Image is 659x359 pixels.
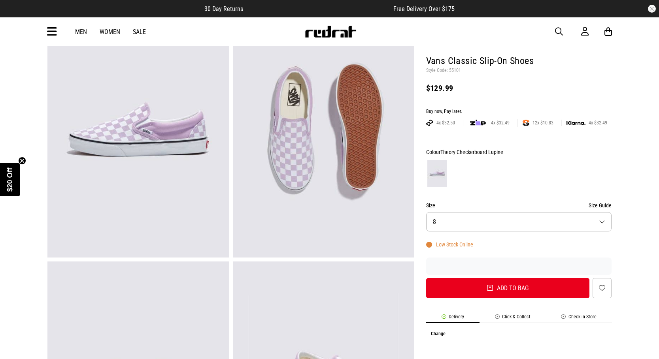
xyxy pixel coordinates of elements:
[47,8,229,258] img: Vans Classic Slip-on Shoes in Purple
[529,120,557,126] span: 12x $10.83
[426,55,612,68] h1: Vans Classic Slip-On Shoes
[133,28,146,36] a: Sale
[546,314,612,323] li: Check in Store
[585,120,610,126] span: 4x $32.49
[6,167,14,192] span: $20 Off
[6,3,30,27] button: Open LiveChat chat widget
[259,5,378,13] iframe: Customer reviews powered by Trustpilot
[426,120,433,126] img: AFTERPAY
[426,241,473,248] div: Low Stock Online
[426,109,612,115] div: Buy now, Pay later.
[204,5,243,13] span: 30 Day Returns
[433,218,436,226] span: 8
[426,68,612,74] p: Style Code: 55101
[426,212,612,231] button: 8
[470,119,486,127] img: zip
[393,5,455,13] span: Free Delivery Over $175
[304,26,357,38] img: Redrat logo
[75,28,87,36] a: Men
[589,201,612,210] button: Size Guide
[18,157,26,165] button: Close teaser
[427,160,447,187] img: Theory Checkerboard Lupine
[426,262,612,270] iframe: Customer reviews powered by Trustpilot
[566,121,585,125] img: KLARNA
[426,147,612,157] div: Colour
[100,28,120,36] a: Women
[426,83,612,93] div: $129.99
[480,314,546,323] li: Click & Collect
[523,120,529,126] img: SPLITPAY
[488,120,513,126] span: 4x $32.49
[426,201,612,210] div: Size
[440,149,503,155] span: Theory Checkerboard Lupine
[426,278,590,298] button: Add to bag
[433,120,458,126] span: 4x $32.50
[431,331,446,336] button: Change
[426,314,480,323] li: Delivery
[233,8,414,258] img: Vans Classic Slip-on Shoes in Purple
